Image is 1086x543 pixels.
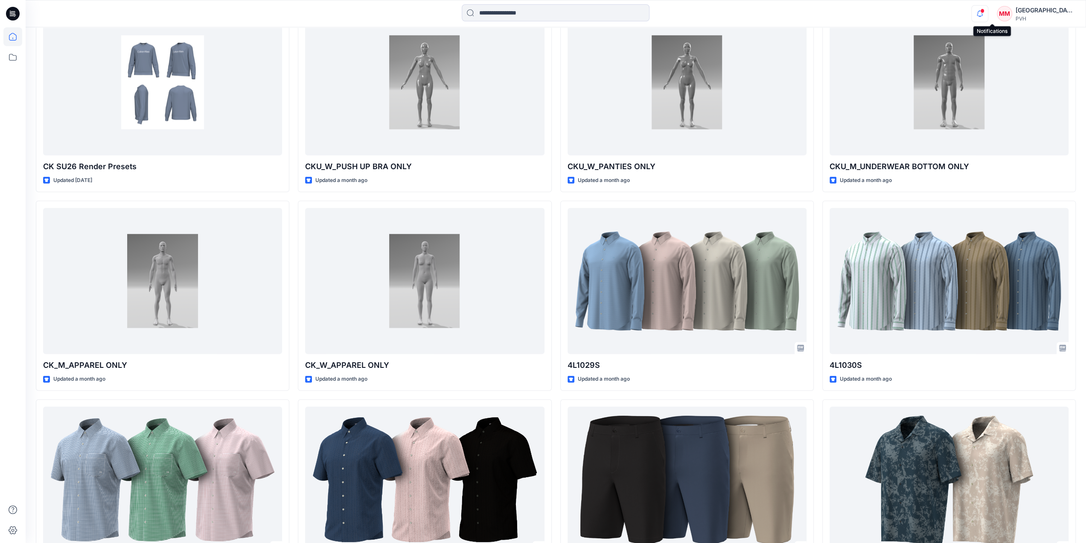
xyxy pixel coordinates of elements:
p: 4L1030S [830,359,1069,371]
p: CK_M_APPAREL ONLY [43,359,282,371]
p: Updated a month ago [578,375,630,384]
a: CK_W_APPAREL ONLY [305,208,544,355]
p: Updated a month ago [53,375,105,384]
a: CKU_W_PUSH UP BRA ONLY [305,9,544,156]
a: CKU_M_UNDERWEAR BOTTOM ONLY [830,9,1069,156]
p: Updated a month ago [315,176,367,185]
div: PVH [1016,15,1075,22]
p: Updated a month ago [315,375,367,384]
p: Updated [DATE] [53,176,92,185]
div: [GEOGRAPHIC_DATA][PERSON_NAME][GEOGRAPHIC_DATA] [1016,5,1075,15]
a: 4L1030S [830,208,1069,355]
p: CKU_W_PANTIES ONLY [568,161,806,173]
a: 4L1029S [568,208,806,355]
p: Updated a month ago [840,375,892,384]
a: CK_M_APPAREL ONLY [43,208,282,355]
p: 4L1029S [568,359,806,371]
p: CK_W_APPAREL ONLY [305,359,544,371]
p: CK SU26 Render Presets [43,161,282,173]
a: CK SU26 Render Presets [43,9,282,156]
div: MM [997,6,1012,21]
p: CKU_M_UNDERWEAR BOTTOM ONLY [830,161,1069,173]
p: CKU_W_PUSH UP BRA ONLY [305,161,544,173]
p: Updated a month ago [578,176,630,185]
a: CKU_W_PANTIES ONLY [568,9,806,156]
p: Updated a month ago [840,176,892,185]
